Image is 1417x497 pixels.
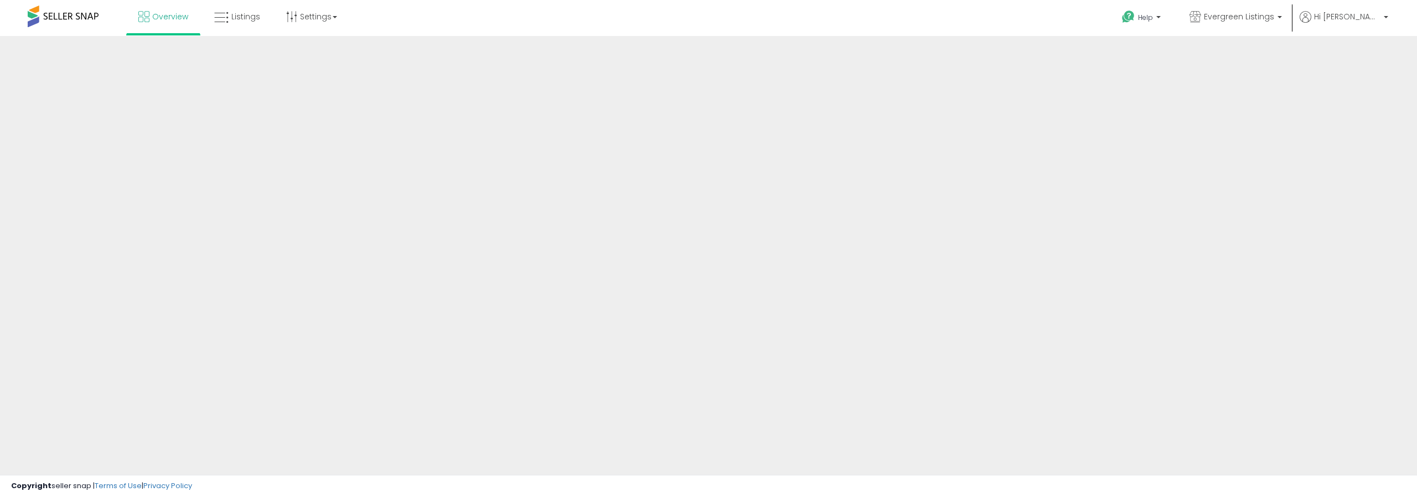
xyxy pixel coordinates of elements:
span: Hi [PERSON_NAME] [1314,11,1380,22]
div: seller snap | | [11,481,192,491]
strong: Copyright [11,480,51,491]
a: Help [1113,2,1172,36]
span: Listings [231,11,260,22]
span: Evergreen Listings [1204,11,1274,22]
a: Privacy Policy [143,480,192,491]
span: Help [1138,13,1153,22]
a: Terms of Use [95,480,142,491]
span: Overview [152,11,188,22]
i: Get Help [1121,10,1135,24]
a: Hi [PERSON_NAME] [1300,11,1388,36]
